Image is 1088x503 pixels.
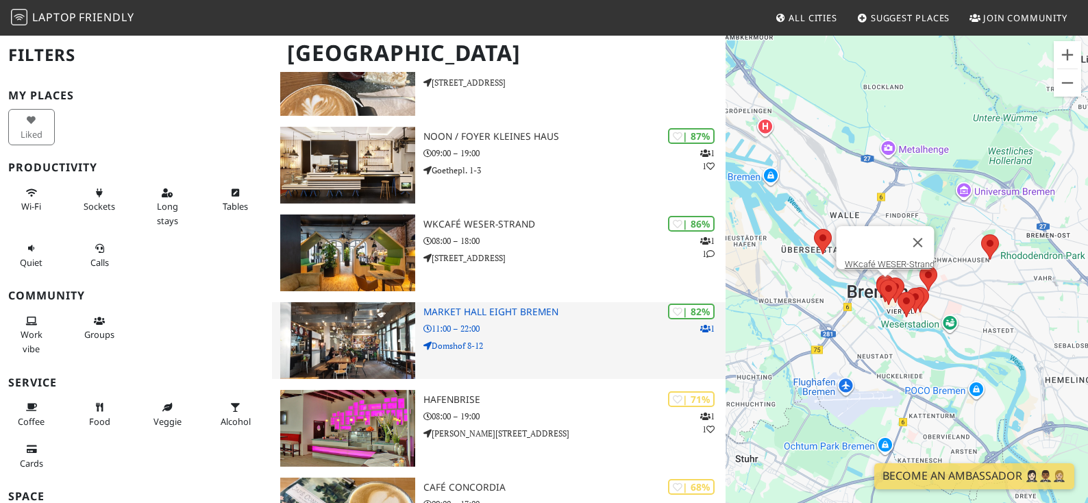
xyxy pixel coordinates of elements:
span: Group tables [84,328,114,341]
a: Market Hall Eight Bremen | 82% 1 Market Hall Eight Bremen 11:00 – 22:00 Domshof 8-12 [272,302,726,379]
a: All Cities [769,5,843,30]
div: | 71% [668,391,715,407]
p: Goethepl. 1-3 [423,164,726,177]
button: Coffee [8,396,55,432]
span: Friendly [79,10,134,25]
p: 08:00 – 18:00 [423,234,726,247]
span: Credit cards [20,457,43,469]
span: Food [89,415,110,428]
p: 1 [700,322,715,335]
span: All Cities [789,12,837,24]
p: 1 1 [700,234,715,260]
p: Domshof 8-12 [423,339,726,352]
button: Work vibe [8,310,55,360]
span: Long stays [157,200,178,226]
h3: WKcafé WESER-Strand [423,219,726,230]
img: LaptopFriendly [11,9,27,25]
button: Wi-Fi [8,182,55,218]
span: Quiet [20,256,42,269]
button: Groups [76,310,123,346]
span: Suggest Places [871,12,950,24]
h3: Café Concordia [423,482,726,493]
span: Laptop [32,10,77,25]
p: 1 1 [700,147,715,173]
button: Alcohol [212,396,259,432]
button: Sockets [76,182,123,218]
span: Power sockets [84,200,115,212]
h3: Community [8,289,264,302]
button: Food [76,396,123,432]
div: | 86% [668,216,715,232]
button: Long stays [145,182,191,232]
a: WKcafé WESER-Strand [845,259,935,269]
h3: Space [8,490,264,503]
span: Video/audio calls [90,256,109,269]
h3: Hafenbrise [423,394,726,406]
span: Veggie [153,415,182,428]
button: Veggie [145,396,191,432]
span: Alcohol [221,415,251,428]
h2: Filters [8,34,264,76]
p: 1 1 [700,410,715,436]
img: Market Hall Eight Bremen [280,302,415,379]
span: Stable Wi-Fi [21,200,41,212]
h3: Market Hall Eight Bremen [423,306,726,318]
button: Calls [76,237,123,273]
h1: [GEOGRAPHIC_DATA] [276,34,723,72]
a: WKcafé WESER-Strand | 86% 11 WKcafé WESER-Strand 08:00 – 18:00 [STREET_ADDRESS] [272,214,726,291]
h3: My Places [8,89,264,102]
img: noon / Foyer Kleines Haus [280,127,415,204]
button: Quiet [8,237,55,273]
span: Work-friendly tables [223,200,248,212]
a: LaptopFriendly LaptopFriendly [11,6,134,30]
span: People working [21,328,42,354]
span: Join Community [983,12,1067,24]
button: Cards [8,438,55,474]
button: Verkleinern [1054,69,1081,97]
p: 09:00 – 19:00 [423,147,726,160]
p: [PERSON_NAME][STREET_ADDRESS] [423,427,726,440]
img: Hafenbrise [280,390,415,467]
a: Join Community [964,5,1073,30]
button: Schließen [902,226,935,259]
h3: Productivity [8,161,264,174]
button: Tables [212,182,259,218]
h3: noon / Foyer Kleines Haus [423,131,726,143]
div: | 82% [668,304,715,319]
a: noon / Foyer Kleines Haus | 87% 11 noon / Foyer Kleines Haus 09:00 – 19:00 Goethepl. 1-3 [272,127,726,204]
p: [STREET_ADDRESS] [423,251,726,265]
p: 08:00 – 19:00 [423,410,726,423]
a: Suggest Places [852,5,956,30]
a: Hafenbrise | 71% 11 Hafenbrise 08:00 – 19:00 [PERSON_NAME][STREET_ADDRESS] [272,390,726,467]
span: Coffee [18,415,45,428]
p: 11:00 – 22:00 [423,322,726,335]
h3: Service [8,376,264,389]
button: Vergrößern [1054,41,1081,69]
div: | 68% [668,479,715,495]
img: WKcafé WESER-Strand [280,214,415,291]
div: | 87% [668,128,715,144]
